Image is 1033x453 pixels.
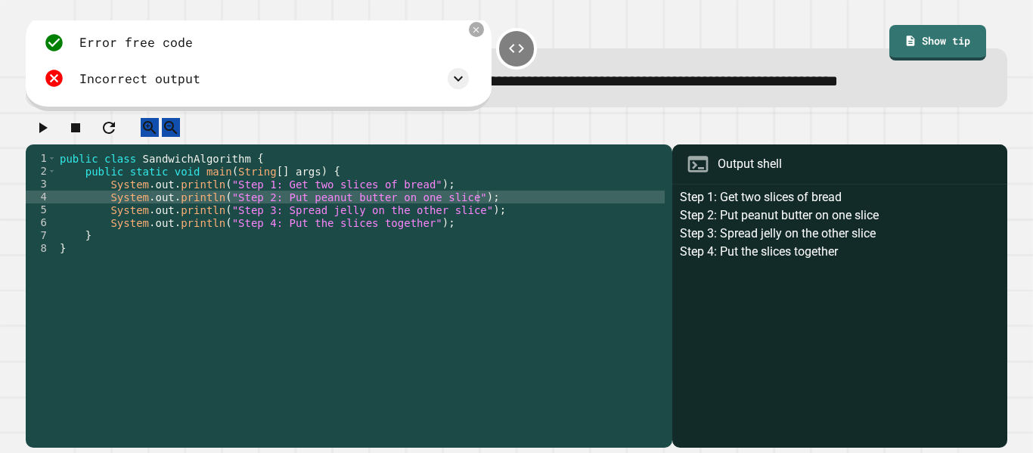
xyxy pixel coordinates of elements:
div: 6 [26,216,57,229]
div: 8 [26,242,57,255]
span: Toggle code folding, rows 2 through 7 [48,165,56,178]
a: Show tip [889,25,986,60]
div: Error free code [79,33,193,52]
div: Incorrect output [79,70,200,88]
div: 5 [26,203,57,216]
div: 2 [26,165,57,178]
div: 1 [26,152,57,165]
span: Toggle code folding, rows 1 through 8 [48,152,56,165]
div: 7 [26,229,57,242]
div: 3 [26,178,57,191]
div: 4 [26,191,57,203]
div: Output shell [718,155,782,173]
div: Step 1: Get two slices of bread Step 2: Put peanut butter on one slice Step 3: Spread jelly on th... [680,188,1000,448]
